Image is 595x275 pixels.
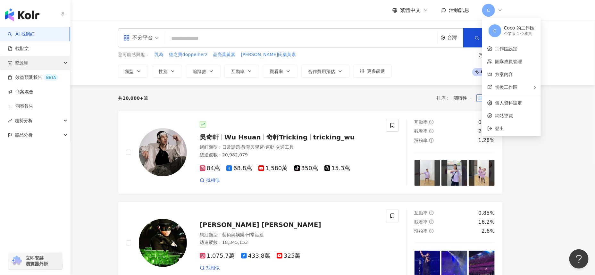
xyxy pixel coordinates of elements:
[231,69,245,74] span: 互動率
[15,56,28,70] span: 資源庫
[533,86,537,89] span: right
[264,145,265,150] span: ·
[123,33,153,43] div: 不分平台
[479,53,483,57] span: question-circle
[222,145,240,150] span: 日常話題
[193,69,206,74] span: 追蹤數
[454,93,473,103] span: 關聯性
[200,239,378,246] div: 總追蹤數 ： 18,345,153
[8,119,12,123] span: rise
[270,69,283,74] span: 觀看率
[415,219,428,224] span: 觀看率
[139,128,187,176] img: KOL Avatar
[8,89,33,95] a: 商案媒合
[495,85,517,90] span: 切換工作區
[200,221,321,229] span: [PERSON_NAME] [PERSON_NAME]
[415,160,440,186] img: post-image
[437,93,476,103] div: 排序：
[246,232,264,237] span: 日常話題
[301,65,349,78] button: 合作費用預估
[200,265,220,271] a: 找相似
[478,128,495,135] div: 22.7%
[15,128,33,142] span: 競品分析
[240,51,296,58] button: [PERSON_NAME]氏葉黃素
[118,96,148,101] div: 共 筆
[5,8,39,21] img: logo
[224,65,259,78] button: 互動率
[169,52,207,58] span: 德之寶doppelherz
[226,165,252,172] span: 68.8萬
[139,219,187,267] img: KOL Avatar
[447,35,463,40] div: 台灣
[8,74,58,81] a: 效益預測報告BETA
[487,7,490,14] span: C
[118,65,148,78] button: 類型
[429,220,434,224] span: question-circle
[495,100,522,105] a: 個人資料設定
[125,69,134,74] span: 類型
[415,229,428,234] span: 漲粉率
[478,219,495,226] div: 16.2%
[206,177,220,184] span: 找相似
[429,211,434,215] span: question-circle
[367,69,385,74] span: 更多篩選
[241,253,271,259] span: 433.8萬
[324,165,350,172] span: 15.3萬
[276,145,294,150] span: 交通工具
[200,144,378,151] div: 網紅類型 ：
[353,65,392,78] button: 更多篩選
[118,52,149,58] span: 您可能感興趣：
[154,51,164,58] button: 乳為
[26,255,48,267] span: 立即安裝 瀏覽器外掛
[200,253,235,259] span: 1,075.7萬
[482,35,491,40] span: 搜尋
[415,210,428,215] span: 互動率
[469,160,495,186] img: post-image
[449,7,469,13] span: 活動訊息
[200,133,219,141] span: 吳奇軒
[478,210,495,217] div: 0.85%
[441,160,467,186] img: post-image
[222,232,245,237] span: 藝術與娛樂
[495,59,522,64] a: 團隊成員管理
[122,96,144,101] span: 10,000+
[415,138,428,143] span: 漲粉率
[241,52,296,58] span: [PERSON_NAME]氏葉黃素
[495,72,513,77] a: 方案內容
[478,137,495,144] div: 1.28%
[200,165,220,172] span: 84萬
[400,7,421,14] span: 繁體中文
[415,129,428,134] span: 觀看率
[429,120,434,124] span: question-circle
[313,133,355,141] span: tricking_wu
[200,177,220,184] a: 找相似
[186,65,221,78] button: 追蹤數
[240,145,241,150] span: ·
[206,265,220,271] span: 找相似
[155,52,163,58] span: 乳為
[265,145,274,150] span: 運動
[10,256,23,266] img: chrome extension
[440,36,445,40] span: environment
[169,51,208,58] button: 德之寶doppelherz
[213,51,236,58] button: 晶亮葉黃素
[277,253,300,259] span: 325萬
[118,111,503,194] a: KOL Avatar吳奇軒Wu Hsuan奇軒Trickingtricking_wu網紅類型：日常話題·教育與學習·運動·交通工具總追蹤數：20,982,07984萬68.8萬1,580萬350...
[8,46,29,52] a: 找貼文
[415,120,428,125] span: 互動率
[123,35,130,41] span: appstore
[482,228,495,235] div: 2.6%
[159,69,168,74] span: 性別
[224,133,261,141] span: Wu Hsuan
[495,112,536,119] span: 網站導覽
[504,25,534,31] div: Coco 的工作區
[429,138,434,143] span: question-circle
[200,152,378,158] div: 總追蹤數 ： 20,982,079
[213,52,235,58] span: 晶亮葉黃素
[245,232,246,237] span: ·
[8,252,62,270] a: chrome extension立即安裝 瀏覽器外掛
[274,145,276,150] span: ·
[258,165,288,172] span: 1,580萬
[8,31,35,37] a: searchAI 找網紅
[152,65,182,78] button: 性別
